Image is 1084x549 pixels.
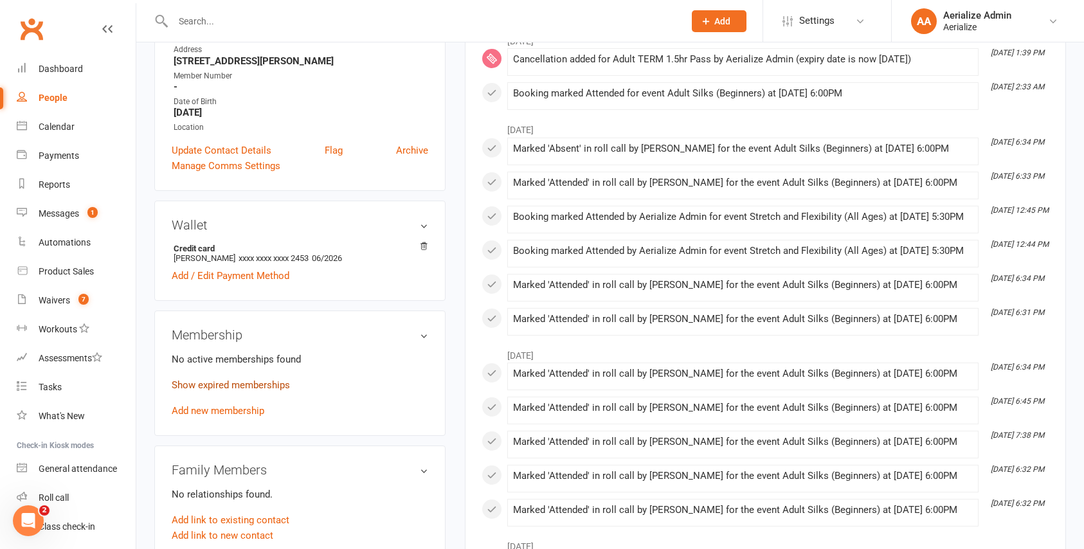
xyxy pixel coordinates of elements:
[169,12,675,30] input: Search...
[39,266,94,276] div: Product Sales
[174,55,428,67] strong: [STREET_ADDRESS][PERSON_NAME]
[174,122,428,134] div: Location
[991,138,1044,147] i: [DATE] 6:34 PM
[174,81,428,93] strong: -
[991,82,1044,91] i: [DATE] 2:33 AM
[513,368,973,379] div: Marked 'Attended' in roll call by [PERSON_NAME] for the event Adult Silks (Beginners) at [DATE] 6...
[15,13,48,45] a: Clubworx
[513,54,973,65] div: Cancellation added for Adult TERM 1.5hr Pass by Aerialize Admin (expiry date is now [DATE])
[39,150,79,161] div: Payments
[39,353,102,363] div: Assessments
[17,483,136,512] a: Roll call
[172,405,264,417] a: Add new membership
[172,512,289,528] a: Add link to existing contact
[943,21,1011,33] div: Aerialize
[482,116,1049,137] li: [DATE]
[39,93,68,103] div: People
[39,208,79,219] div: Messages
[312,253,342,263] span: 06/2026
[799,6,835,35] span: Settings
[991,206,1049,215] i: [DATE] 12:45 PM
[172,352,428,367] p: No active memberships found
[174,244,422,253] strong: Credit card
[17,84,136,113] a: People
[172,218,428,232] h3: Wallet
[513,177,973,188] div: Marked 'Attended' in roll call by [PERSON_NAME] for the event Adult Silks (Beginners) at [DATE] 6...
[17,373,136,402] a: Tasks
[513,88,973,99] div: Booking marked Attended for event Adult Silks (Beginners) at [DATE] 6:00PM
[17,141,136,170] a: Payments
[991,397,1044,406] i: [DATE] 6:45 PM
[39,122,75,132] div: Calendar
[239,253,309,263] span: xxxx xxxx xxxx 2453
[87,207,98,218] span: 1
[513,402,973,413] div: Marked 'Attended' in roll call by [PERSON_NAME] for the event Adult Silks (Beginners) at [DATE] 6...
[513,212,973,222] div: Booking marked Attended by Aerialize Admin for event Stretch and Flexibility (All Ages) at [DATE]...
[513,505,973,516] div: Marked 'Attended' in roll call by [PERSON_NAME] for the event Adult Silks (Beginners) at [DATE] 6...
[13,505,44,536] iframe: Intercom live chat
[513,143,973,154] div: Marked 'Absent' in roll call by [PERSON_NAME] for the event Adult Silks (Beginners) at [DATE] 6:00PM
[17,257,136,286] a: Product Sales
[39,411,85,421] div: What's New
[513,437,973,447] div: Marked 'Attended' in roll call by [PERSON_NAME] for the event Adult Silks (Beginners) at [DATE] 6...
[692,10,746,32] button: Add
[482,342,1049,363] li: [DATE]
[513,471,973,482] div: Marked 'Attended' in roll call by [PERSON_NAME] for the event Adult Silks (Beginners) at [DATE] 6...
[325,143,343,158] a: Flag
[513,280,973,291] div: Marked 'Attended' in roll call by [PERSON_NAME] for the event Adult Silks (Beginners) at [DATE] 6...
[17,170,136,199] a: Reports
[714,16,730,26] span: Add
[17,344,136,373] a: Assessments
[78,294,89,305] span: 7
[17,402,136,431] a: What's New
[943,10,1011,21] div: Aerialize Admin
[172,487,428,502] p: No relationships found.
[911,8,937,34] div: AA
[17,228,136,257] a: Automations
[991,465,1044,474] i: [DATE] 6:32 PM
[174,70,428,82] div: Member Number
[172,242,428,265] li: [PERSON_NAME]
[513,314,973,325] div: Marked 'Attended' in roll call by [PERSON_NAME] for the event Adult Silks (Beginners) at [DATE] 6...
[39,464,117,474] div: General attendance
[39,505,50,516] span: 2
[172,268,289,283] a: Add / Edit Payment Method
[172,528,273,543] a: Add link to new contact
[174,107,428,118] strong: [DATE]
[991,431,1044,440] i: [DATE] 7:38 PM
[39,324,77,334] div: Workouts
[174,44,428,56] div: Address
[991,172,1044,181] i: [DATE] 6:33 PM
[172,463,428,477] h3: Family Members
[991,363,1044,372] i: [DATE] 6:34 PM
[39,521,95,532] div: Class check-in
[513,246,973,256] div: Booking marked Attended by Aerialize Admin for event Stretch and Flexibility (All Ages) at [DATE]...
[17,199,136,228] a: Messages 1
[39,295,70,305] div: Waivers
[39,64,83,74] div: Dashboard
[991,308,1044,317] i: [DATE] 6:31 PM
[991,499,1044,508] i: [DATE] 6:32 PM
[396,143,428,158] a: Archive
[17,286,136,315] a: Waivers 7
[39,237,91,248] div: Automations
[17,55,136,84] a: Dashboard
[17,455,136,483] a: General attendance kiosk mode
[172,379,290,391] a: Show expired memberships
[174,96,428,108] div: Date of Birth
[172,328,428,342] h3: Membership
[991,48,1044,57] i: [DATE] 1:39 PM
[17,315,136,344] a: Workouts
[39,179,70,190] div: Reports
[17,512,136,541] a: Class kiosk mode
[39,382,62,392] div: Tasks
[39,492,69,503] div: Roll call
[172,143,271,158] a: Update Contact Details
[991,240,1049,249] i: [DATE] 12:44 PM
[172,158,280,174] a: Manage Comms Settings
[17,113,136,141] a: Calendar
[991,274,1044,283] i: [DATE] 6:34 PM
